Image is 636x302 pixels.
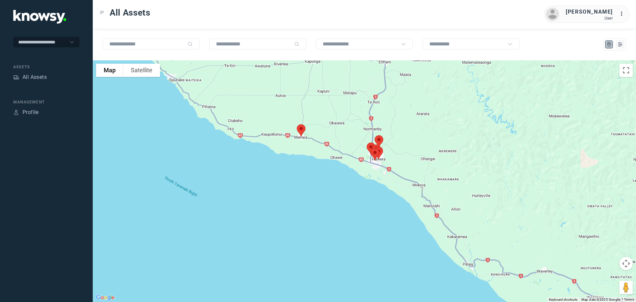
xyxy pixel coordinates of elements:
div: Assets [13,74,19,80]
tspan: ... [620,11,626,16]
span: Map data ©2025 Google [581,298,620,301]
div: [PERSON_NAME] [566,8,613,16]
div: : [619,10,627,18]
button: Toggle fullscreen view [619,64,633,77]
div: Assets [13,64,79,70]
div: Map [606,41,612,47]
button: Show satellite imagery [123,64,160,77]
button: Map camera controls [619,257,633,270]
a: ProfileProfile [13,108,39,116]
div: Profile [13,109,19,115]
img: Application Logo [13,10,66,24]
div: Management [13,99,79,105]
div: All Assets [23,73,47,81]
a: Open this area in Google Maps (opens a new window) [94,293,116,302]
img: Google [94,293,116,302]
button: Drag Pegman onto the map to open Street View [619,281,633,294]
div: Search [187,41,193,47]
img: avatar.png [546,8,559,21]
div: Toggle Menu [100,10,104,15]
button: Show street map [96,64,123,77]
div: Profile [23,108,39,116]
div: : [619,10,627,19]
span: All Assets [110,7,150,19]
a: Terms (opens in new tab) [624,298,634,301]
a: AssetsAll Assets [13,73,47,81]
div: User [566,16,613,21]
div: List [617,41,623,47]
button: Keyboard shortcuts [549,297,577,302]
div: Search [294,41,299,47]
